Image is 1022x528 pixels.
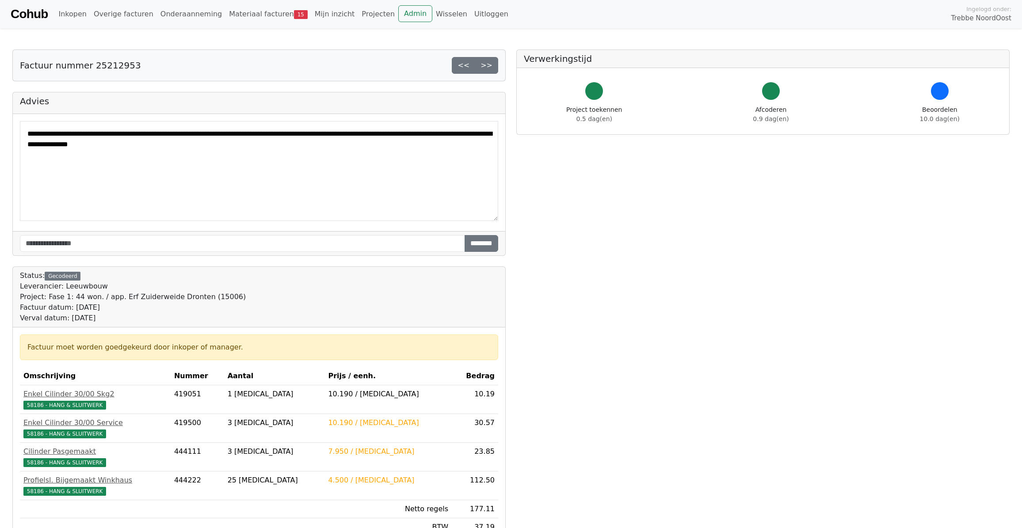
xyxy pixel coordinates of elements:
div: 1 [MEDICAL_DATA] [228,389,321,399]
td: 10.19 [452,385,498,414]
h5: Factuur nummer 25212953 [20,60,141,71]
td: 30.57 [452,414,498,443]
span: Trebbe NoordOost [951,13,1011,23]
div: Gecodeerd [45,272,80,281]
div: Factuur moet worden goedgekeurd door inkoper of manager. [27,342,491,353]
span: 15 [294,10,308,19]
div: 25 [MEDICAL_DATA] [228,475,321,486]
div: Enkel Cilinder 30/00 Service [23,418,167,428]
div: Verval datum: [DATE] [20,313,246,323]
span: 0.9 dag(en) [753,115,789,122]
div: 10.190 / [MEDICAL_DATA] [328,389,448,399]
a: Overige facturen [90,5,157,23]
div: 3 [MEDICAL_DATA] [228,418,321,428]
td: Netto regels [324,500,452,518]
div: Leverancier: Leeuwbouw [20,281,246,292]
a: Cohub [11,4,48,25]
a: Admin [398,5,432,22]
th: Nummer [171,367,224,385]
div: Project toekennen [566,105,622,124]
div: Factuur datum: [DATE] [20,302,246,313]
a: Mijn inzicht [311,5,358,23]
span: 58186 - HANG & SLUITWERK [23,401,106,410]
a: << [452,57,475,74]
th: Prijs / eenh. [324,367,452,385]
span: 58186 - HANG & SLUITWERK [23,429,106,438]
td: 419500 [171,414,224,443]
div: 3 [MEDICAL_DATA] [228,446,321,457]
div: Cilinder Pasgemaakt [23,446,167,457]
a: Enkel Cilinder 30/00 Skg258186 - HANG & SLUITWERK [23,389,167,410]
span: 0.5 dag(en) [576,115,612,122]
td: 23.85 [452,443,498,471]
a: Onderaanneming [157,5,225,23]
th: Omschrijving [20,367,171,385]
a: Cilinder Pasgemaakt58186 - HANG & SLUITWERK [23,446,167,467]
div: Afcoderen [753,105,789,124]
div: Status: [20,270,246,323]
span: Ingelogd onder: [966,5,1011,13]
h5: Advies [20,96,498,106]
span: 10.0 dag(en) [920,115,960,122]
td: 177.11 [452,500,498,518]
th: Bedrag [452,367,498,385]
div: Project: Fase 1: 44 won. / app. Erf Zuiderweide Dronten (15006) [20,292,246,302]
span: 58186 - HANG & SLUITWERK [23,458,106,467]
div: 4.500 / [MEDICAL_DATA] [328,475,448,486]
th: Aantal [224,367,325,385]
a: Enkel Cilinder 30/00 Service58186 - HANG & SLUITWERK [23,418,167,439]
a: >> [475,57,498,74]
td: 419051 [171,385,224,414]
a: Uitloggen [471,5,512,23]
a: Materiaal facturen15 [225,5,311,23]
span: 58186 - HANG & SLUITWERK [23,487,106,496]
a: Profielsl. Bijgemaakt Winkhaus58186 - HANG & SLUITWERK [23,475,167,496]
a: Wisselen [432,5,471,23]
a: Inkopen [55,5,90,23]
td: 112.50 [452,471,498,500]
div: 7.950 / [MEDICAL_DATA] [328,446,448,457]
div: Enkel Cilinder 30/00 Skg2 [23,389,167,399]
div: 10.190 / [MEDICAL_DATA] [328,418,448,428]
div: Profielsl. Bijgemaakt Winkhaus [23,475,167,486]
td: 444111 [171,443,224,471]
div: Beoordelen [920,105,960,124]
td: 444222 [171,471,224,500]
h5: Verwerkingstijd [524,53,1002,64]
a: Projecten [358,5,398,23]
